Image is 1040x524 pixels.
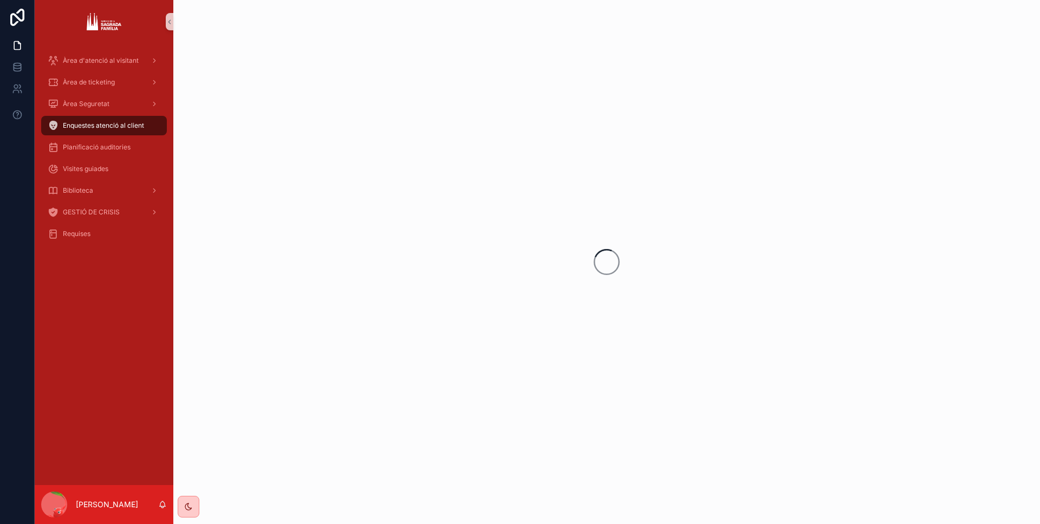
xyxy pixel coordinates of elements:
span: Àrea de ticketing [63,78,115,87]
span: Biblioteca [63,186,93,195]
a: Enquestes atenció al client [41,116,167,135]
a: Requises [41,224,167,244]
p: [PERSON_NAME] [76,499,138,510]
a: Visites guiades [41,159,167,179]
span: Planificació auditories [63,143,131,152]
a: Biblioteca [41,181,167,200]
span: Àrea d'atenció al visitant [63,56,139,65]
span: Enquestes atenció al client [63,121,144,130]
a: Àrea d'atenció al visitant [41,51,167,70]
a: Àrea de ticketing [41,73,167,92]
span: Àrea Seguretat [63,100,109,108]
img: App logo [87,13,121,30]
a: GESTIÓ DE CRISIS [41,202,167,222]
a: Àrea Seguretat [41,94,167,114]
a: Planificació auditories [41,137,167,157]
span: GESTIÓ DE CRISIS [63,208,120,217]
div: scrollable content [35,43,173,258]
span: Visites guiades [63,165,108,173]
span: Requises [63,230,90,238]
